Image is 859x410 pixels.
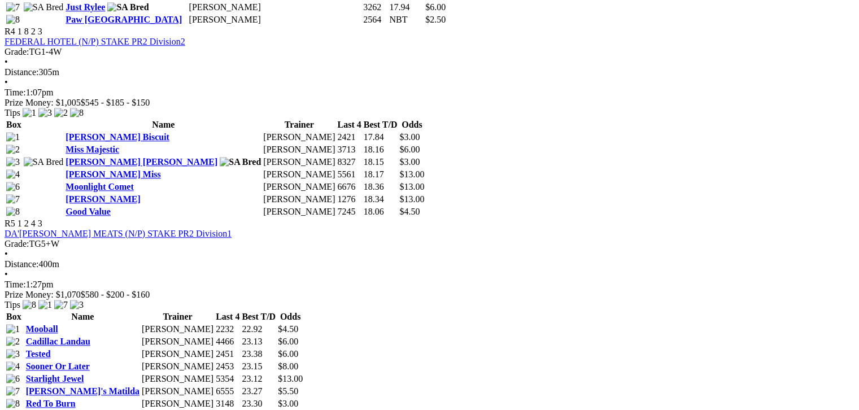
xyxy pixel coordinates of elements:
td: 18.16 [363,144,398,155]
td: [PERSON_NAME] [141,348,214,360]
td: 23.13 [241,336,276,347]
td: 1276 [337,194,361,205]
td: 23.27 [241,386,276,397]
td: 5561 [337,169,361,180]
td: 18.06 [363,206,398,217]
td: NBT [389,14,424,25]
a: Tested [26,349,51,359]
span: $3.00 [399,157,420,167]
img: SA Bred [24,2,64,12]
td: 18.17 [363,169,398,180]
span: $13.00 [399,182,424,191]
td: [PERSON_NAME] [263,181,335,193]
a: Mooball [26,324,58,334]
img: 3 [38,108,52,118]
td: [PERSON_NAME] [141,398,214,409]
span: $5.50 [278,386,298,396]
img: 7 [6,386,20,396]
span: $6.00 [278,337,298,346]
a: [PERSON_NAME]'s Matilda [26,386,139,396]
span: $13.00 [278,374,303,383]
td: 17.84 [363,132,398,143]
th: Trainer [263,119,335,130]
td: 2421 [337,132,361,143]
td: [PERSON_NAME] [141,361,214,372]
img: 3 [70,300,84,310]
img: 1 [23,108,36,118]
span: $13.00 [399,169,424,179]
a: [PERSON_NAME] [66,194,140,204]
span: R4 [5,27,15,36]
td: [PERSON_NAME] [263,206,335,217]
img: 3 [6,157,20,167]
td: [PERSON_NAME] [263,169,335,180]
a: DA'[PERSON_NAME] MEATS (N/P) STAKE PR2 Division1 [5,229,232,238]
th: Best T/D [363,119,398,130]
th: Odds [277,311,303,322]
span: 1 2 4 3 [18,219,42,228]
td: 2564 [363,14,387,25]
a: [PERSON_NAME] [PERSON_NAME] [66,157,217,167]
img: 8 [23,300,36,310]
td: 7245 [337,206,361,217]
a: Red To Burn [26,399,76,408]
span: $2.50 [425,15,446,24]
img: 7 [54,300,68,310]
div: TG1-4W [5,47,854,57]
td: 17.94 [389,2,424,13]
td: [PERSON_NAME] [263,132,335,143]
span: Box [6,120,21,129]
td: 6555 [215,386,240,397]
span: $6.00 [278,349,298,359]
span: $8.00 [278,361,298,371]
td: 4466 [215,336,240,347]
img: 8 [6,15,20,25]
span: Time: [5,88,26,97]
th: Odds [399,119,425,130]
a: Good Value [66,207,111,216]
td: 2451 [215,348,240,360]
img: 1 [6,132,20,142]
td: 2232 [215,324,240,335]
td: [PERSON_NAME] [189,14,362,25]
img: SA Bred [24,157,64,167]
div: Prize Money: $1,005 [5,98,854,108]
a: Miss Majestic [66,145,119,154]
td: 23.30 [241,398,276,409]
div: 1:27pm [5,280,854,290]
td: [PERSON_NAME] [263,156,335,168]
img: 7 [6,2,20,12]
img: 2 [6,145,20,155]
span: • [5,77,8,87]
th: Last 4 [337,119,361,130]
span: Tips [5,108,20,117]
td: [PERSON_NAME] [141,324,214,335]
img: 6 [6,374,20,384]
span: $13.00 [399,194,424,204]
td: 2453 [215,361,240,372]
td: 5354 [215,373,240,385]
span: Tips [5,300,20,309]
a: [PERSON_NAME] Miss [66,169,160,179]
span: $6.00 [399,145,420,154]
span: $6.00 [425,2,446,12]
img: 1 [38,300,52,310]
th: Name [25,311,140,322]
span: Distance: [5,259,38,269]
a: Cadillac Landau [26,337,90,346]
td: [PERSON_NAME] [141,336,214,347]
th: Trainer [141,311,214,322]
a: Just Rylee [66,2,105,12]
td: 8327 [337,156,361,168]
div: TG5+W [5,239,854,249]
a: Sooner Or Later [26,361,90,371]
span: $4.50 [399,207,420,216]
span: Grade: [5,239,29,248]
th: Best T/D [241,311,276,322]
td: 22.92 [241,324,276,335]
th: Last 4 [215,311,240,322]
span: $3.00 [278,399,298,408]
span: Box [6,312,21,321]
a: Moonlight Comet [66,182,133,191]
span: $3.00 [399,132,420,142]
